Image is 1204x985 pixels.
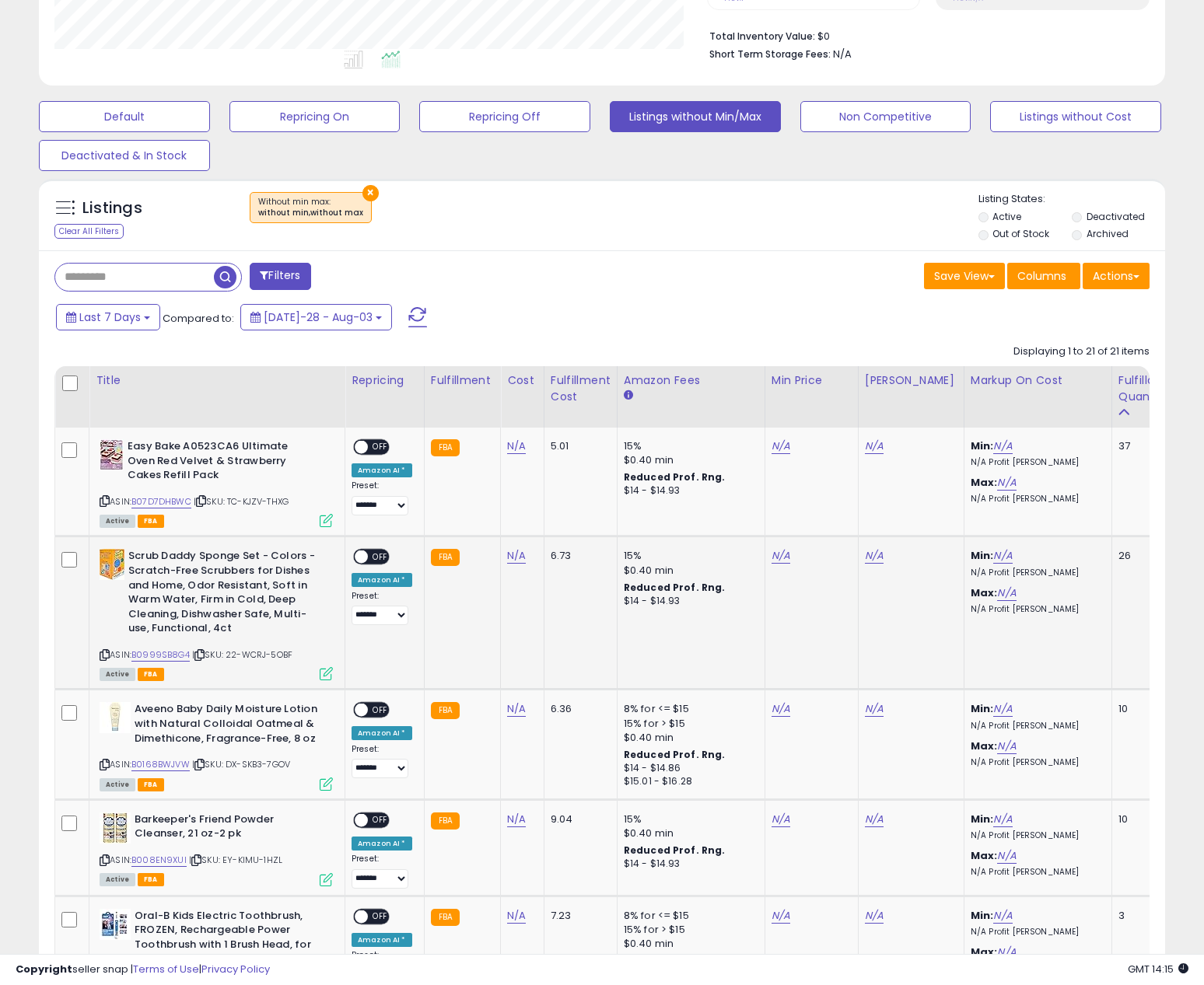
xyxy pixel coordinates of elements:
div: 15% for > $15 [624,923,753,937]
a: N/A [507,908,526,924]
b: Reduced Prof. Rng. [624,844,726,857]
span: All listings currently available for purchase on Amazon [100,515,135,528]
b: Min: [971,812,994,826]
div: 15% [624,439,753,453]
div: 15% [624,812,753,826]
li: $0 [709,26,1138,44]
b: Min: [971,701,994,716]
div: $15.01 - $16.28 [624,775,753,788]
div: Amazon AI * [352,463,412,477]
div: $0.40 min [624,937,753,951]
a: N/A [997,848,1016,864]
button: Repricing Off [419,101,590,132]
button: × [362,185,379,201]
div: Min Price [772,372,852,389]
p: Listing States: [978,192,1166,207]
a: Privacy Policy [201,962,270,976]
a: N/A [772,908,790,924]
div: $14 - $14.93 [624,858,753,871]
span: FBA [138,668,164,681]
div: seller snap | | [16,962,270,977]
button: Non Competitive [800,101,971,132]
button: Default [39,101,210,132]
a: B008EN9XUI [131,854,187,867]
a: N/A [993,812,1012,827]
span: [DATE]-28 - Aug-03 [264,309,373,325]
span: FBA [138,778,164,791]
b: Min: [971,548,994,563]
small: FBA [431,812,460,830]
button: Listings without Min/Max [610,101,781,132]
div: Preset: [352,480,412,515]
button: [DATE]-28 - Aug-03 [240,304,392,330]
div: 37 [1118,439,1167,453]
span: | SKU: TC-KJZV-THXG [194,495,289,508]
b: Max: [971,848,998,863]
span: OFF [368,704,393,717]
div: Title [96,372,338,389]
span: OFF [368,910,393,923]
a: N/A [865,812,884,827]
div: Displaying 1 to 21 of 21 items [1013,344,1150,359]
b: Max: [971,739,998,753]
a: N/A [865,438,884,454]
span: Without min max : [258,196,363,219]
span: 2025-08-11 14:15 GMT [1128,962,1188,976]
div: $0.40 min [624,564,753,578]
div: Preset: [352,744,412,779]
a: N/A [865,701,884,717]
div: $0.40 min [624,731,753,745]
label: Archived [1087,227,1129,240]
a: N/A [507,701,526,717]
div: [PERSON_NAME] [865,372,957,389]
div: $14 - $14.93 [624,484,753,498]
p: N/A Profit [PERSON_NAME] [971,568,1100,578]
small: FBA [431,702,460,719]
img: 51XusihMt+L._SL40_.jpg [100,812,131,844]
div: Fulfillable Quantity [1118,372,1172,405]
a: N/A [772,701,790,717]
b: Barkeeper's Friend Powder Cleanser, 21 oz-2 pk [135,812,324,845]
div: Preset: [352,854,412,889]
div: Amazon AI * [352,837,412,851]
b: Min: [971,908,994,923]
label: Active [992,210,1021,223]
div: 10 [1118,812,1167,826]
span: Columns [1017,268,1066,284]
div: Cost [507,372,537,389]
div: 6.73 [551,549,605,563]
div: ASIN: [100,439,333,526]
strong: Copyright [16,962,72,976]
span: OFF [368,813,393,826]
div: 8% for <= $15 [624,909,753,923]
button: Filters [250,263,310,290]
p: N/A Profit [PERSON_NAME] [971,721,1100,732]
div: Markup on Cost [971,372,1105,389]
div: 10 [1118,702,1167,716]
div: $14 - $14.93 [624,595,753,608]
button: Last 7 Days [56,304,160,330]
div: 8% for <= $15 [624,702,753,716]
span: OFF [368,550,393,564]
b: Reduced Prof. Rng. [624,581,726,594]
button: Columns [1007,263,1080,289]
span: N/A [833,47,852,61]
div: ASIN: [100,549,333,679]
b: Min: [971,438,994,453]
div: Amazon AI * [352,573,412,587]
div: 5.01 [551,439,605,453]
div: $14 - $14.86 [624,762,753,775]
p: N/A Profit [PERSON_NAME] [971,757,1100,768]
p: N/A Profit [PERSON_NAME] [971,604,1100,615]
span: Last 7 Days [79,309,141,325]
div: 26 [1118,549,1167,563]
a: N/A [997,739,1016,754]
span: | SKU: EY-KIMU-1HZL [189,854,282,866]
div: 15% for > $15 [624,717,753,731]
span: All listings currently available for purchase on Amazon [100,873,135,886]
div: ASIN: [100,812,333,885]
label: Out of Stock [992,227,1049,240]
b: Reduced Prof. Rng. [624,748,726,761]
p: N/A Profit [PERSON_NAME] [971,830,1100,841]
a: B07D7DHBWC [131,495,191,508]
